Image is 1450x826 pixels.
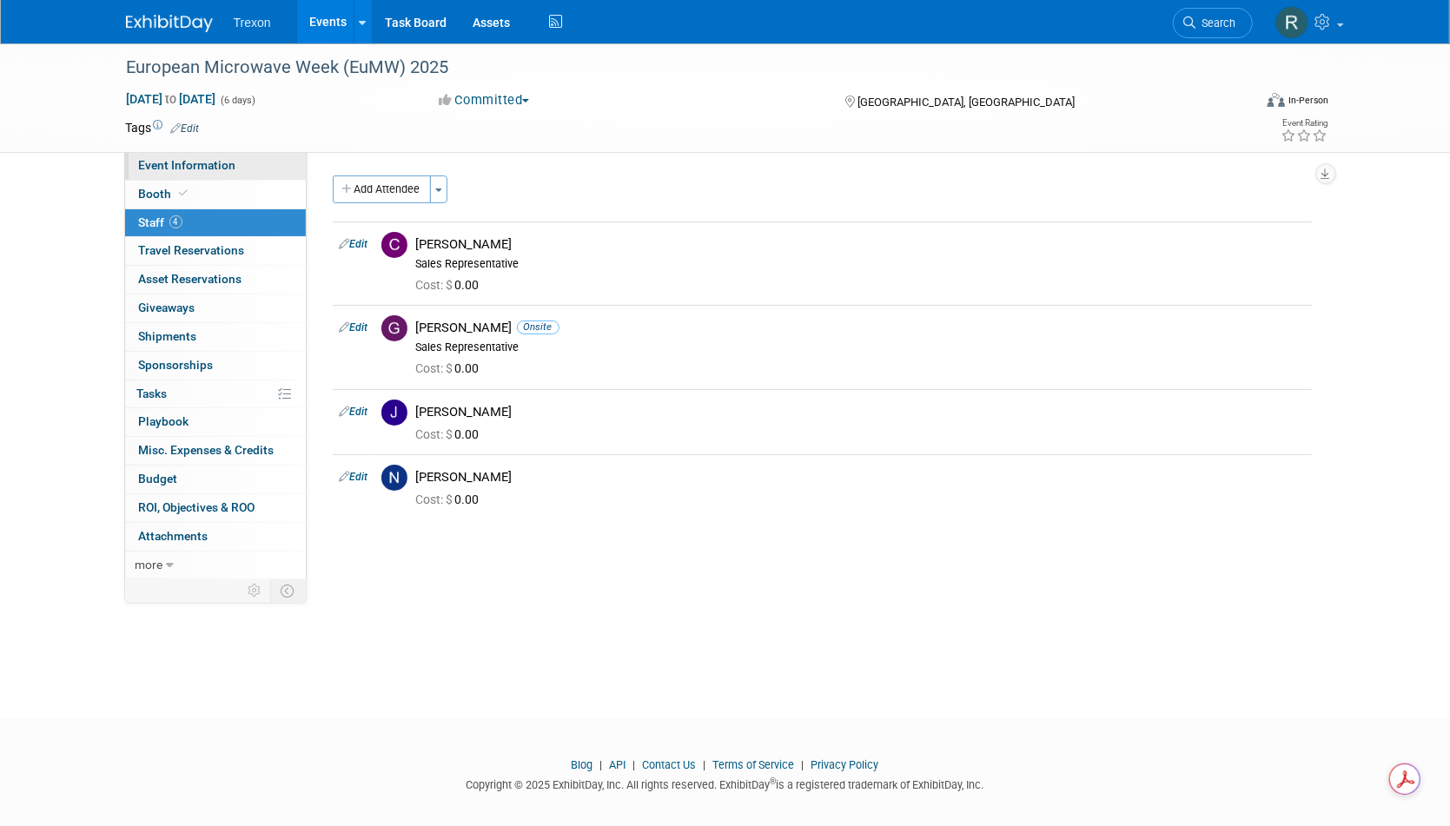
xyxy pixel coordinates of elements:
[610,758,626,771] a: API
[713,758,795,771] a: Terms of Service
[137,387,168,400] span: Tasks
[340,406,368,418] a: Edit
[1275,6,1308,39] img: Ryan Flores
[139,443,275,457] span: Misc. Expenses & Credits
[139,472,178,486] span: Budget
[126,119,200,136] td: Tags
[125,323,306,351] a: Shipments
[125,523,306,551] a: Attachments
[125,294,306,322] a: Giveaways
[798,758,809,771] span: |
[340,471,368,483] a: Edit
[416,278,487,292] span: 0.00
[125,266,306,294] a: Asset Reservations
[340,321,368,334] a: Edit
[416,492,455,506] span: Cost: $
[270,579,306,602] td: Toggle Event Tabs
[139,187,192,201] span: Booth
[125,152,306,180] a: Event Information
[381,232,407,258] img: C.jpg
[125,181,306,208] a: Booth
[1173,8,1253,38] a: Search
[416,404,1305,420] div: [PERSON_NAME]
[416,361,455,375] span: Cost: $
[596,758,607,771] span: |
[340,238,368,250] a: Edit
[171,122,200,135] a: Edit
[126,15,213,32] img: ExhibitDay
[125,380,306,408] a: Tasks
[136,558,163,572] span: more
[139,500,255,514] span: ROI, Objectives & ROO
[1288,94,1328,107] div: In-Person
[1281,119,1328,128] div: Event Rating
[416,320,1305,336] div: [PERSON_NAME]
[241,579,271,602] td: Personalize Event Tab Strip
[416,340,1305,354] div: Sales Representative
[163,92,180,106] span: to
[416,361,487,375] span: 0.00
[416,427,487,441] span: 0.00
[139,301,195,314] span: Giveaways
[234,16,271,30] span: Trexon
[139,358,214,372] span: Sponsorships
[416,427,455,441] span: Cost: $
[643,758,697,771] a: Contact Us
[125,352,306,380] a: Sponsorships
[416,236,1305,253] div: [PERSON_NAME]
[416,492,487,506] span: 0.00
[1150,90,1329,116] div: Event Format
[416,257,1305,271] div: Sales Representative
[125,408,306,436] a: Playbook
[125,494,306,522] a: ROI, Objectives & ROO
[1196,17,1236,30] span: Search
[811,758,879,771] a: Privacy Policy
[139,272,242,286] span: Asset Reservations
[333,175,431,203] button: Add Attendee
[139,414,189,428] span: Playbook
[139,243,245,257] span: Travel Reservations
[121,52,1227,83] div: European Microwave Week (EuMW) 2025
[433,91,536,109] button: Committed
[381,465,407,491] img: N.jpg
[139,158,236,172] span: Event Information
[381,315,407,341] img: G.jpg
[629,758,640,771] span: |
[381,400,407,426] img: J.jpg
[517,320,559,334] span: Onsite
[572,758,593,771] a: Blog
[180,188,189,198] i: Booth reservation complete
[1268,93,1285,107] img: Format-Inperson.png
[126,91,217,107] span: [DATE] [DATE]
[169,215,182,228] span: 4
[125,209,306,237] a: Staff4
[125,437,306,465] a: Misc. Expenses & Credits
[125,552,306,579] a: more
[771,776,777,786] sup: ®
[416,278,455,292] span: Cost: $
[125,466,306,493] a: Budget
[139,215,182,229] span: Staff
[125,237,306,265] a: Travel Reservations
[139,529,209,543] span: Attachments
[857,96,1075,109] span: [GEOGRAPHIC_DATA], [GEOGRAPHIC_DATA]
[139,329,197,343] span: Shipments
[220,95,256,106] span: (6 days)
[699,758,711,771] span: |
[416,469,1305,486] div: [PERSON_NAME]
